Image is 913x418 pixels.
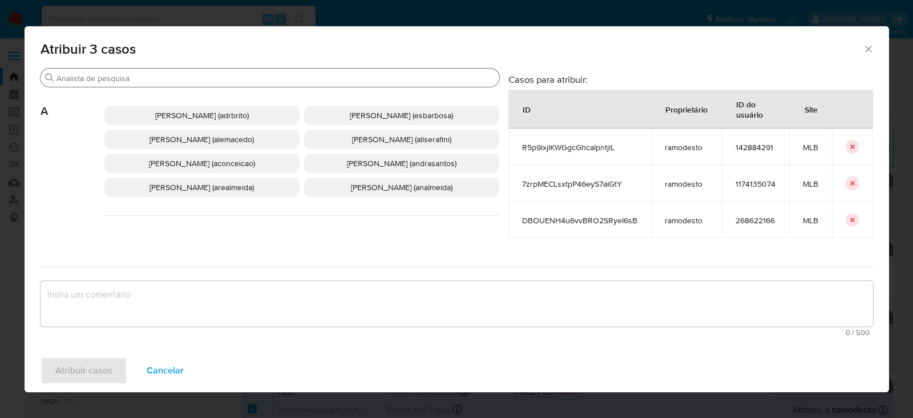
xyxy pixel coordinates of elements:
button: icon-button [846,140,859,154]
span: 7zrpMECLsxtpP46eyS7aIGtY [522,179,637,189]
span: A [41,87,104,118]
span: Cancelar [147,358,184,383]
div: [PERSON_NAME] (andrasantos) [304,154,499,173]
span: [PERSON_NAME] (aconceicao) [149,158,255,169]
button: icon-button [846,176,859,190]
span: ramodesto [665,142,708,152]
span: DBOUENH4u6vvBRO2SRyeI6sB [522,215,637,226]
span: ramodesto [665,215,708,226]
span: C [41,216,104,247]
button: icon-button [846,213,859,227]
input: Analista de pesquisa [56,73,495,83]
span: 142884291 [736,142,775,152]
span: MLB [803,142,818,152]
span: [PERSON_NAME] (adrbrito) [155,110,249,121]
div: [PERSON_NAME] (adrbrito) [104,106,300,125]
span: Atribuir 3 casos [41,42,863,56]
span: [PERSON_NAME] (andrasantos) [347,158,457,169]
button: Procurar [45,73,54,82]
span: MLB [803,215,818,226]
span: [PERSON_NAME] (arealmeida) [150,182,254,193]
div: ID do usuário [722,90,789,128]
span: 268622166 [736,215,775,226]
h3: Casos para atribuir: [508,74,873,85]
span: [PERSON_NAME] (esbarbosa) [350,110,453,121]
div: ID [509,95,544,123]
span: [PERSON_NAME] (analmeida) [351,182,453,193]
span: 1174135074 [736,179,775,189]
div: [PERSON_NAME] (esbarbosa) [304,106,499,125]
div: Proprietário [652,95,721,123]
div: Site [791,95,831,123]
button: Fechar a janela [863,43,873,54]
span: ramodesto [665,179,708,189]
span: [PERSON_NAME] (alemacedo) [150,134,254,145]
div: [PERSON_NAME] (alemacedo) [104,130,300,149]
div: [PERSON_NAME] (aconceicao) [104,154,300,173]
span: [PERSON_NAME] (allserafini) [352,134,451,145]
div: [PERSON_NAME] (allserafini) [304,130,499,149]
span: Máximo de 500 caracteres [44,329,870,336]
span: R5p9lxjlKWGgcGhcaIpntjlL [522,142,637,152]
button: Cancelar [132,357,199,384]
div: assign-modal [25,26,889,392]
div: [PERSON_NAME] (arealmeida) [104,178,300,197]
div: [PERSON_NAME] (analmeida) [304,178,499,197]
span: MLB [803,179,818,189]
